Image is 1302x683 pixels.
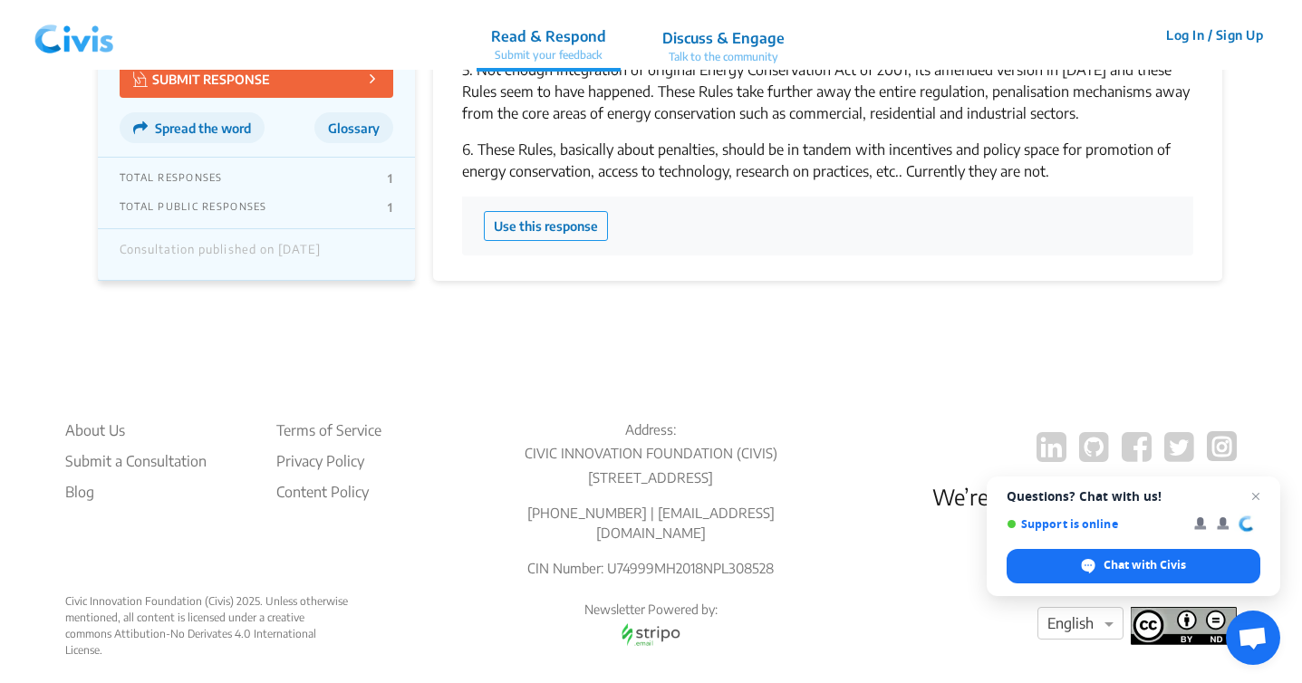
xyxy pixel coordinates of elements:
[493,601,809,619] p: Newsletter Powered by:
[276,450,381,472] li: Privacy Policy
[155,120,251,136] span: Spread the word
[1007,489,1260,504] span: Questions? Chat with us!
[65,419,207,441] li: About Us
[65,450,207,472] li: Submit a Consultation
[276,481,381,503] li: Content Policy
[1154,21,1275,49] button: Log In / Sign Up
[462,59,1193,124] p: 5. Not enough integration of original Energy Conservation Act of 2001, its amended version in [DA...
[491,47,606,63] p: Submit your feedback
[612,619,689,650] img: stripo email logo
[662,49,785,65] p: Talk to the community
[662,27,785,49] p: Discuss & Engage
[120,200,267,215] p: TOTAL PUBLIC RESPONSES
[27,8,121,63] img: navlogo.png
[133,72,148,87] img: Vector.jpg
[493,558,809,579] p: CIN Number: U74999MH2018NPL308528
[1007,549,1260,583] span: Chat with Civis
[120,171,223,186] p: TOTAL RESPONSES
[493,503,809,544] p: [PHONE_NUMBER] | [EMAIL_ADDRESS][DOMAIN_NAME]
[65,481,207,503] a: Blog
[133,68,270,89] p: SUBMIT RESPONSE
[328,120,380,136] span: Glossary
[276,419,381,441] li: Terms of Service
[491,25,606,47] p: Read & Respond
[493,443,809,464] p: CIVIC INNOVATION FOUNDATION (CIVIS)
[484,211,608,241] button: Use this response
[462,139,1193,182] p: 6. These Rules, basically about penalties, should be in tandem with incentives and policy space f...
[314,112,393,143] button: Glossary
[1226,611,1280,665] a: Open chat
[388,171,392,186] p: 1
[1007,517,1181,531] span: Support is online
[120,59,393,98] button: SUBMIT RESPONSE
[493,419,809,440] p: Address:
[932,480,1237,513] p: We’re here to help.
[1104,557,1186,573] span: Chat with Civis
[120,112,265,143] button: Spread the word
[120,243,321,266] div: Consultation published on [DATE]
[65,593,351,659] div: Civic Innovation Foundation (Civis) 2025. Unless otherwise mentioned, all content is licensed und...
[388,200,392,215] p: 1
[493,467,809,488] p: [STREET_ADDRESS]
[1131,607,1237,645] img: footer logo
